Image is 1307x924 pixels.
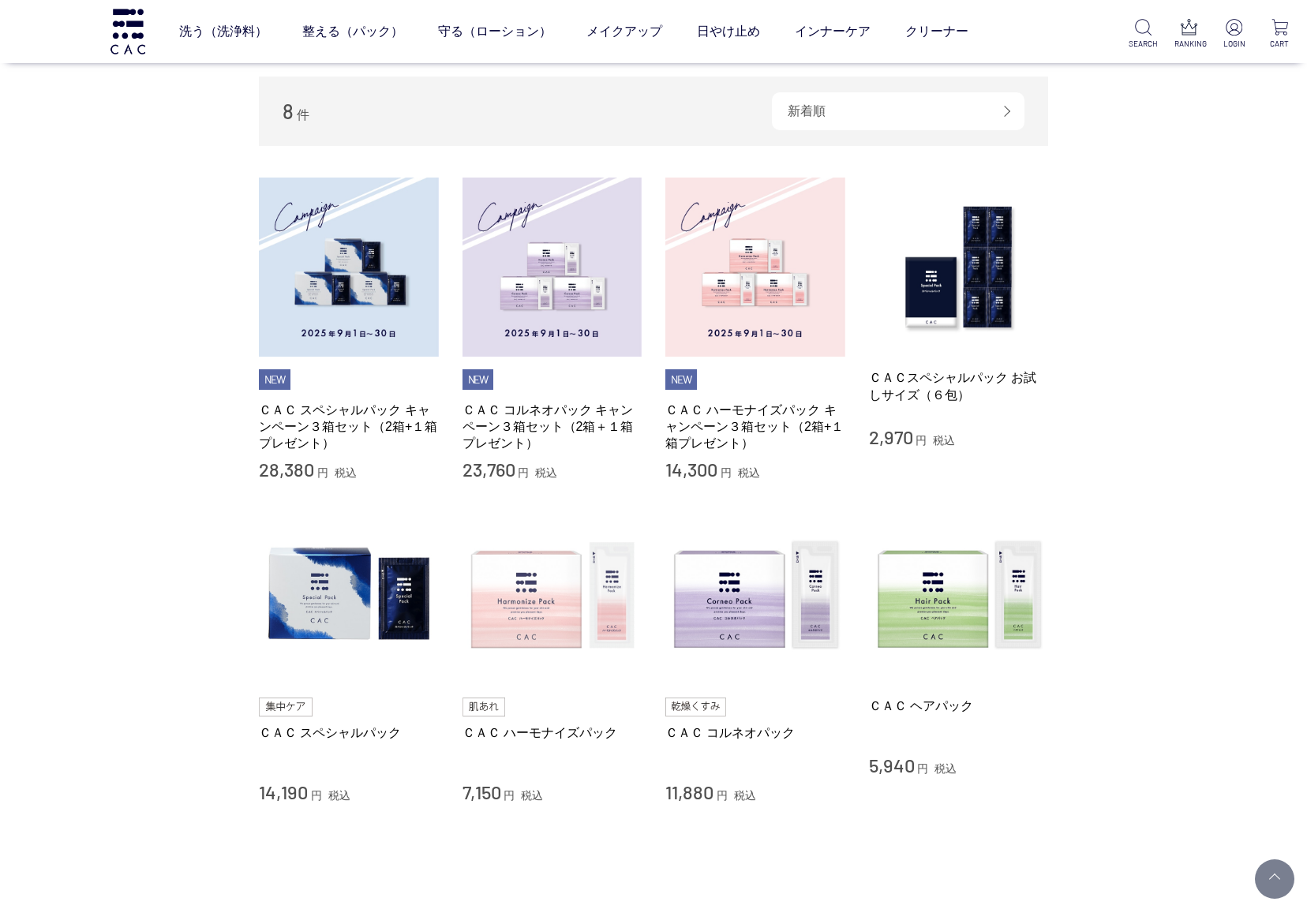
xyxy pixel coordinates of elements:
[259,458,314,481] span: 28,380
[463,458,515,481] span: 23,760
[721,466,732,479] span: 円
[259,506,439,686] img: ＣＡＣ スペシャルパック
[917,762,928,775] span: 円
[259,369,290,390] li: NEW
[1174,19,1204,50] a: RANKING
[665,178,845,357] img: ＣＡＣ ハーモナイズパック キャンペーン３箱セット（2箱+１箱プレゼント）
[586,9,662,54] a: メイクアップ
[463,780,501,803] span: 7,150
[504,789,515,802] span: 円
[795,9,871,54] a: インナーケア
[717,789,728,802] span: 円
[665,369,697,390] li: NEW
[905,9,968,54] a: クリーナー
[259,178,439,357] img: ＣＡＣ スペシャルパック キャンペーン３箱セット（2箱+１箱プレゼント）
[108,9,148,54] img: logo
[869,425,913,448] span: 2,970
[1219,38,1249,50] p: LOGIN
[297,108,309,122] span: 件
[179,9,268,54] a: 洗う（洗浄料）
[463,724,642,741] a: ＣＡＣ ハーモナイズパック
[697,9,760,54] a: 日やけ止め
[259,724,439,741] a: ＣＡＣ スペシャルパック
[463,506,642,686] img: ＣＡＣ ハーモナイズパック
[869,178,1049,357] img: ＣＡＣスペシャルパック お試しサイズ（６包）
[1129,38,1158,50] p: SEARCH
[317,466,328,479] span: 円
[1219,19,1249,50] a: LOGIN
[772,92,1024,130] div: 新着順
[1174,38,1204,50] p: RANKING
[665,506,845,686] img: ＣＡＣ コルネオパック
[869,506,1049,686] img: ＣＡＣ ヘアパック
[311,789,322,802] span: 円
[665,780,713,803] span: 11,880
[535,466,557,479] span: 税込
[463,178,642,357] img: ＣＡＣ コルネオパック キャンペーン３箱セット（2箱＋１箱プレゼント）
[665,724,845,741] a: ＣＡＣ コルネオパック
[521,789,543,802] span: 税込
[259,698,313,716] img: 集中ケア
[259,402,439,452] a: ＣＡＣ スペシャルパック キャンペーン３箱セット（2箱+１箱プレゼント）
[259,780,308,803] span: 14,190
[665,698,726,716] img: 乾燥くすみ
[1265,38,1294,50] p: CART
[335,466,357,479] span: 税込
[302,9,403,54] a: 整える（パック）
[934,762,957,775] span: 税込
[463,369,494,390] li: NEW
[933,434,955,447] span: 税込
[916,434,927,447] span: 円
[283,99,294,123] span: 8
[463,402,642,452] a: ＣＡＣ コルネオパック キャンペーン３箱セット（2箱＋１箱プレゼント）
[734,789,756,802] span: 税込
[869,698,1049,714] a: ＣＡＣ ヘアパック
[463,698,505,716] img: 肌あれ
[328,789,350,802] span: 税込
[518,466,529,479] span: 円
[869,369,1049,403] a: ＣＡＣスペシャルパック お試しサイズ（６包）
[665,402,845,452] a: ＣＡＣ ハーモナイズパック キャンペーン３箱セット（2箱+１箱プレゼント）
[1129,19,1158,50] a: SEARCH
[1265,19,1294,50] a: CART
[438,9,552,54] a: 守る（ローション）
[869,754,915,776] span: 5,940
[665,458,717,481] span: 14,300
[738,466,760,479] span: 税込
